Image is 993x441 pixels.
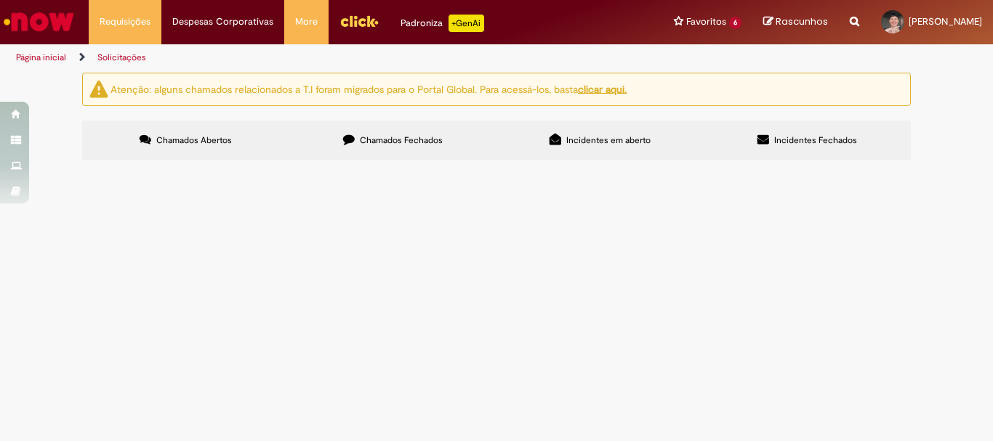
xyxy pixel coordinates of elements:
a: Página inicial [16,52,66,63]
span: Incidentes em aberto [566,134,651,146]
ul: Trilhas de página [11,44,651,71]
span: Rascunhos [776,15,828,28]
a: Rascunhos [763,15,828,29]
ng-bind-html: Atenção: alguns chamados relacionados a T.I foram migrados para o Portal Global. Para acessá-los,... [110,82,627,95]
a: Solicitações [97,52,146,63]
p: +GenAi [449,15,484,32]
span: [PERSON_NAME] [909,15,982,28]
span: Incidentes Fechados [774,134,857,146]
img: ServiceNow [1,7,76,36]
span: 6 [729,17,741,29]
a: clicar aqui. [578,82,627,95]
span: More [295,15,318,29]
span: Requisições [100,15,150,29]
img: click_logo_yellow_360x200.png [339,10,379,32]
span: Favoritos [686,15,726,29]
div: Padroniza [401,15,484,32]
span: Chamados Abertos [156,134,232,146]
span: Despesas Corporativas [172,15,273,29]
span: Chamados Fechados [360,134,443,146]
